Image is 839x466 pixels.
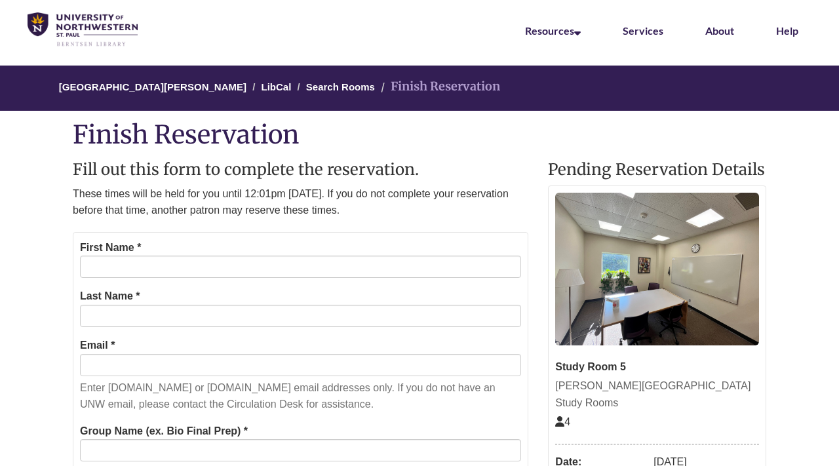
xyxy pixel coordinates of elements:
label: Email * [80,337,115,354]
nav: Breadcrumb [73,66,766,111]
p: These times will be held for you until 12:01pm [DATE]. If you do not complete your reservation be... [73,185,528,219]
img: Study Room 5 [555,193,759,345]
img: UNWSP Library Logo [28,12,138,47]
h1: Finish Reservation [73,121,766,148]
span: The capacity of this space [555,416,570,427]
label: Group Name (ex. Bio Final Prep) * [80,423,248,440]
h2: Pending Reservation Details [548,161,766,178]
a: Resources [525,24,581,37]
a: Help [776,24,798,37]
a: LibCal [261,81,291,92]
a: Search Rooms [306,81,375,92]
p: Enter [DOMAIN_NAME] or [DOMAIN_NAME] email addresses only. If you do not have an UNW email, pleas... [80,379,521,413]
a: Services [623,24,663,37]
div: Study Room 5 [555,359,759,376]
a: About [705,24,734,37]
h2: Fill out this form to complete the reservation. [73,161,528,178]
label: First Name * [80,239,141,256]
a: [GEOGRAPHIC_DATA][PERSON_NAME] [59,81,246,92]
div: [PERSON_NAME][GEOGRAPHIC_DATA] Study Rooms [555,378,759,411]
label: Last Name * [80,288,140,305]
li: Finish Reservation [378,77,500,96]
